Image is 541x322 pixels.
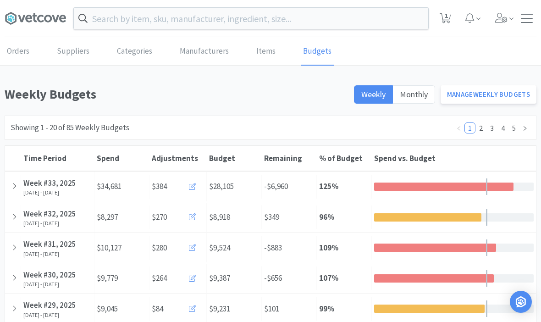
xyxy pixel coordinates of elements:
span: $8,918 [209,212,230,222]
a: 4 [498,123,508,133]
span: $9,387 [209,273,230,283]
div: % of Budget [319,153,370,163]
span: -$883 [264,243,282,253]
span: $9,231 [209,304,230,314]
span: $8,297 [97,211,118,223]
span: $9,045 [97,303,118,315]
span: -$6,960 [264,181,288,191]
i: icon: right [522,126,528,131]
div: Week #33, 2025 [23,177,92,189]
li: 3 [486,122,497,133]
strong: 107 % [319,273,338,283]
div: Open Intercom Messenger [510,291,532,313]
span: $280 [152,242,167,254]
a: Manufacturers [177,38,231,66]
div: Week #29, 2025 [23,299,92,311]
span: $270 [152,211,167,223]
div: Showing 1 - 20 of 85 Weekly Budgets [11,122,129,134]
a: Items [254,38,278,66]
div: Budget [209,153,259,163]
i: icon: left [456,126,462,131]
div: Spend vs. Budget [374,153,534,163]
li: Previous Page [453,122,464,133]
span: $9,524 [209,243,230,253]
a: 1 [465,123,475,133]
h1: Weekly Budgets [5,84,348,105]
span: $264 [152,272,167,284]
a: Suppliers [55,38,92,66]
span: $28,105 [209,181,234,191]
div: [DATE] - [DATE] [23,220,92,227]
strong: 109 % [319,243,338,253]
li: Next Page [519,122,530,133]
a: 3 [487,123,497,133]
a: ManageWeekly Budgets [441,85,537,104]
strong: 99 % [319,304,334,314]
span: -$656 [264,273,282,283]
div: Spend [97,153,147,163]
strong: 96 % [319,212,334,222]
span: $349 [264,212,279,222]
div: [DATE] - [DATE] [23,312,92,318]
span: Weekly [361,89,386,100]
span: $384 [152,180,167,193]
div: Week #32, 2025 [23,208,92,220]
div: Time Period [23,153,92,163]
div: Week #31, 2025 [23,238,92,250]
a: 1 [436,16,455,24]
span: $9,779 [97,272,118,284]
div: Week #30, 2025 [23,269,92,281]
span: Monthly [400,89,428,100]
li: 2 [475,122,486,133]
a: Budgets [301,38,334,66]
span: $10,127 [97,242,121,254]
a: 5 [509,123,519,133]
div: Remaining [264,153,315,163]
div: [DATE] - [DATE] [23,281,92,288]
div: [DATE] - [DATE] [23,251,92,257]
li: 5 [508,122,519,133]
strong: 125 % [319,181,338,191]
li: 4 [497,122,508,133]
span: $34,681 [97,180,121,193]
input: Search by item, sku, manufacturer, ingredient, size... [74,8,428,29]
div: [DATE] - [DATE] [23,189,92,196]
a: Categories [115,38,155,66]
span: $84 [152,303,163,315]
span: $101 [264,304,279,314]
li: 1 [464,122,475,133]
a: Orders [5,38,32,66]
a: 2 [476,123,486,133]
span: Adjustments [152,153,198,163]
